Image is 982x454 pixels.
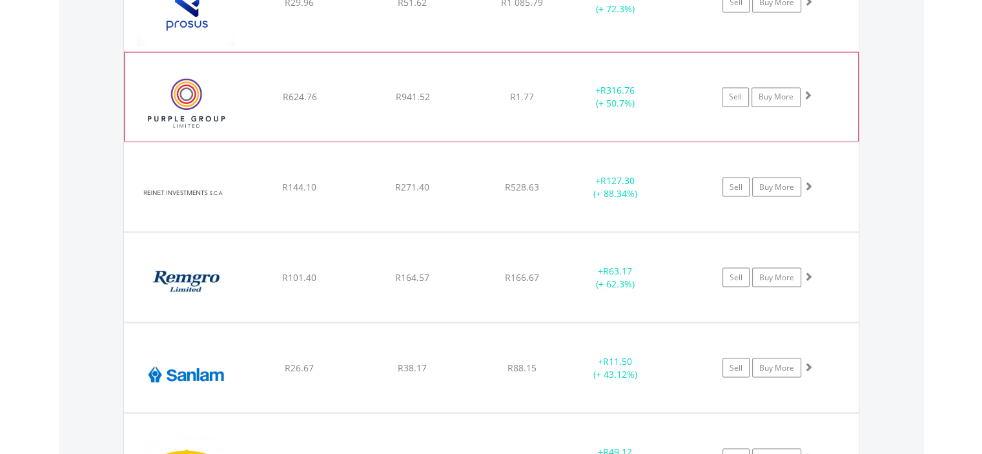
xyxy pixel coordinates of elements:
span: R1.77 [510,90,534,103]
span: R127.30 [600,174,635,186]
img: EQU.ZA.PPE.png [131,68,242,137]
a: Sell [722,87,749,107]
span: R63.17 [603,264,632,276]
a: Sell [722,358,750,377]
div: + (+ 88.34%) [567,174,664,200]
a: Buy More [752,87,801,107]
span: R316.76 [600,84,635,96]
span: R38.17 [398,361,427,373]
a: Sell [722,177,750,196]
span: R271.40 [395,180,429,192]
span: R528.63 [505,180,539,192]
span: R164.57 [395,271,429,283]
a: Buy More [752,358,801,377]
span: R166.67 [505,271,539,283]
div: + (+ 43.12%) [567,355,664,380]
a: Buy More [752,177,801,196]
div: + (+ 62.3%) [567,264,664,290]
span: R26.67 [285,361,314,373]
img: EQU.ZA.SLM.png [130,339,241,409]
span: R11.50 [603,355,632,367]
span: R88.15 [507,361,537,373]
a: Buy More [752,267,801,287]
img: EQU.ZA.RNI.png [130,158,241,228]
span: R144.10 [282,180,316,192]
a: Sell [722,267,750,287]
img: EQU.ZA.REM.png [130,249,241,318]
span: R941.52 [395,90,429,103]
span: R624.76 [282,90,316,103]
div: + (+ 50.7%) [566,84,663,110]
span: R101.40 [282,271,316,283]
